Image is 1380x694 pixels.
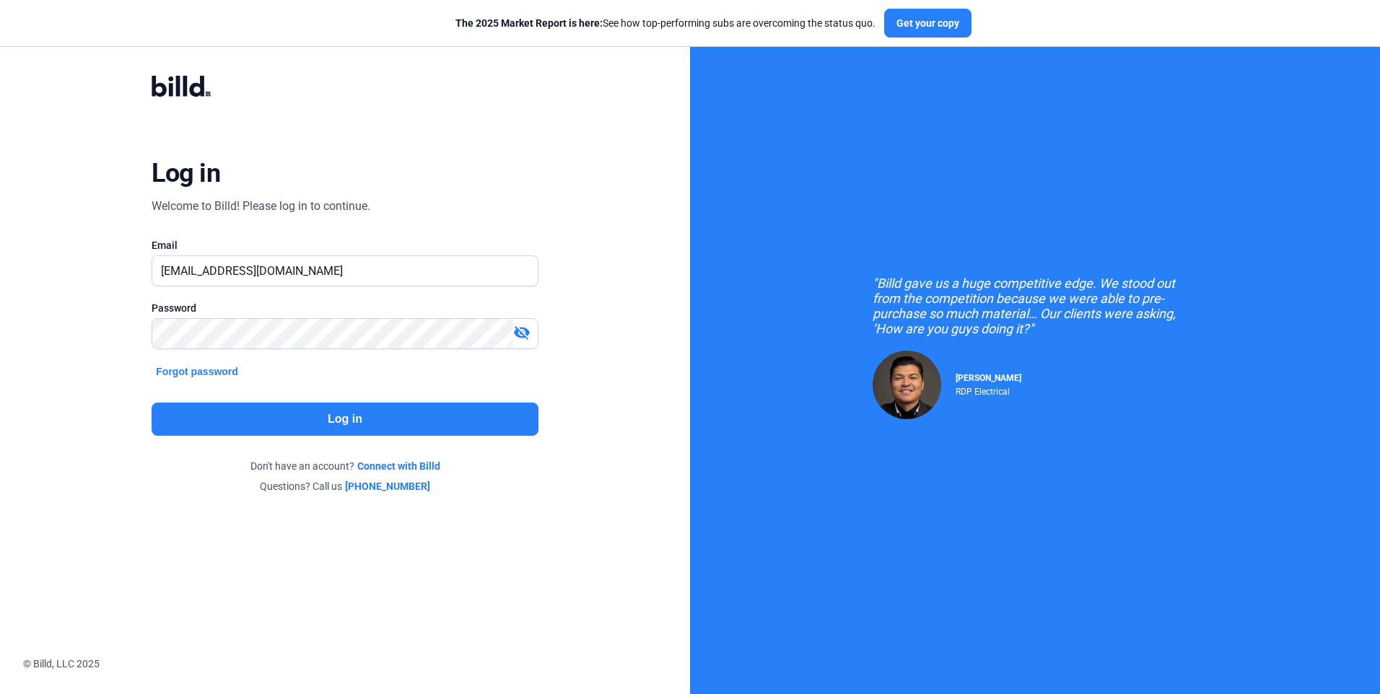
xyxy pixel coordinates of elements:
div: RDP Electrical [956,383,1021,397]
a: Connect with Billd [357,459,440,473]
div: Questions? Call us [152,479,538,493]
div: Welcome to Billd! Please log in to continue. [152,198,370,215]
div: See how top-performing subs are overcoming the status quo. [455,16,875,30]
div: Password [152,301,538,315]
span: The 2025 Market Report is here: [455,17,603,29]
div: Don't have an account? [152,459,538,473]
div: Email [152,238,538,252]
img: Raul Pacheco [873,351,941,419]
span: [PERSON_NAME] [956,373,1021,383]
a: [PHONE_NUMBER] [345,479,430,493]
button: Log in [152,403,538,436]
button: Forgot password [152,364,243,379]
mat-icon: visibility_off [513,324,530,341]
div: Log in [152,157,220,189]
div: "Billd gave us a huge competitive edge. We stood out from the competition because we were able to... [873,276,1197,336]
button: Get your copy [884,9,971,38]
